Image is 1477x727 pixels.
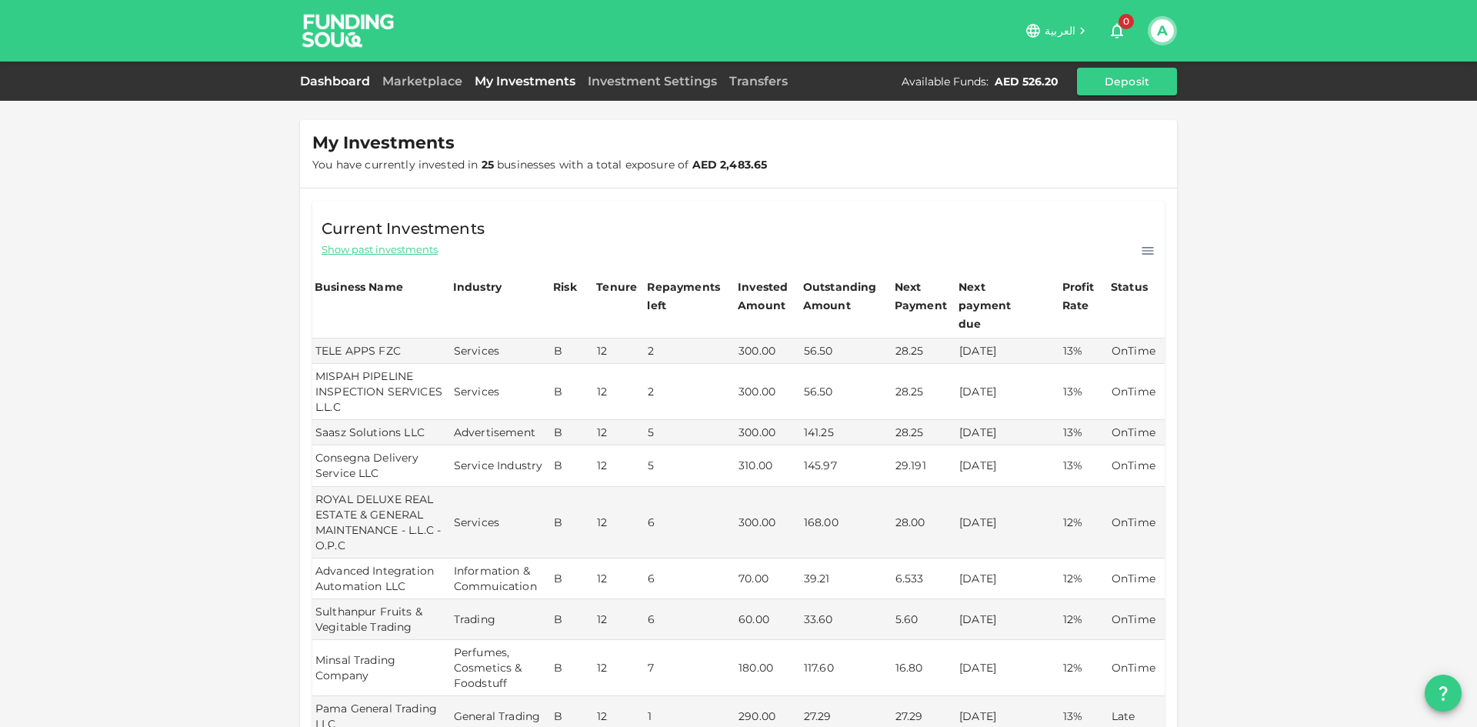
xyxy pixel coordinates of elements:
td: OnTime [1109,364,1165,420]
td: 29.191 [892,445,956,486]
div: Available Funds : [902,74,989,89]
td: OnTime [1109,640,1165,696]
td: 12% [1060,559,1109,599]
td: ROYAL DELUXE REAL ESTATE & GENERAL MAINTENANCE - L.L.C - O.P.C [312,487,451,559]
td: 180.00 [735,640,801,696]
td: 2 [645,338,735,364]
td: [DATE] [956,445,1060,486]
div: Repayments left [647,278,724,315]
td: 117.60 [801,640,892,696]
button: 0 [1102,15,1132,46]
td: 6 [645,487,735,559]
td: 6 [645,599,735,640]
td: 12 [594,445,645,486]
td: 7 [645,640,735,696]
td: MISPAH PIPELINE INSPECTION SERVICES L.L.C [312,364,451,420]
td: 12 [594,640,645,696]
td: 16.80 [892,640,956,696]
td: 300.00 [735,420,801,445]
td: 13% [1060,364,1109,420]
td: Trading [451,599,551,640]
td: 310.00 [735,445,801,486]
td: 33.60 [801,599,892,640]
td: OnTime [1109,487,1165,559]
div: Status [1111,278,1149,296]
td: 12 [594,559,645,599]
td: [DATE] [956,364,1060,420]
td: B [551,559,594,599]
td: Minsal Trading Company [312,640,451,696]
td: OnTime [1109,559,1165,599]
div: Outstanding Amount [803,278,880,315]
td: 2 [645,364,735,420]
td: Services [451,364,551,420]
td: [DATE] [956,599,1060,640]
td: 12 [594,364,645,420]
td: B [551,640,594,696]
td: 39.21 [801,559,892,599]
td: Services [451,338,551,364]
a: Transfers [723,74,794,88]
td: 56.50 [801,338,892,364]
div: Next Payment [895,278,954,315]
td: 56.50 [801,364,892,420]
a: My Investments [468,74,582,88]
td: B [551,487,594,559]
td: 145.97 [801,445,892,486]
td: 12% [1060,599,1109,640]
td: 28.25 [892,364,956,420]
td: [DATE] [956,640,1060,696]
td: 300.00 [735,338,801,364]
div: Risk [553,278,584,296]
div: Industry [453,278,502,296]
div: Tenure [596,278,637,296]
div: Business Name [315,278,403,296]
td: 141.25 [801,420,892,445]
td: 12 [594,420,645,445]
td: Consegna Delivery Service LLC [312,445,451,486]
td: B [551,338,594,364]
td: 12 [594,487,645,559]
span: 0 [1119,14,1134,29]
div: Invested Amount [738,278,799,315]
span: Current Investments [322,216,485,241]
td: 13% [1060,420,1109,445]
td: B [551,445,594,486]
td: 13% [1060,338,1109,364]
td: OnTime [1109,445,1165,486]
td: [DATE] [956,487,1060,559]
td: 6.533 [892,559,956,599]
span: You have currently invested in businesses with a total exposure of [312,158,767,172]
div: Next payment due [959,278,1035,333]
td: 12% [1060,487,1109,559]
strong: AED 2,483.65 [692,158,768,172]
td: Service Industry [451,445,551,486]
td: Advertisement [451,420,551,445]
button: Deposit [1077,68,1177,95]
td: 60.00 [735,599,801,640]
td: [DATE] [956,559,1060,599]
td: 28.25 [892,420,956,445]
td: Sulthanpur Fruits & Vegitable Trading [312,599,451,640]
td: B [551,364,594,420]
span: العربية [1045,24,1075,38]
td: B [551,599,594,640]
div: AED 526.20 [995,74,1059,89]
button: A [1151,19,1174,42]
div: Profit Rate [1062,278,1106,315]
td: Services [451,487,551,559]
td: 12 [594,599,645,640]
td: [DATE] [956,420,1060,445]
td: 12 [594,338,645,364]
td: 5.60 [892,599,956,640]
td: OnTime [1109,420,1165,445]
span: Show past investments [322,242,438,257]
td: [DATE] [956,338,1060,364]
td: 28.25 [892,338,956,364]
td: OnTime [1109,338,1165,364]
td: 13% [1060,445,1109,486]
